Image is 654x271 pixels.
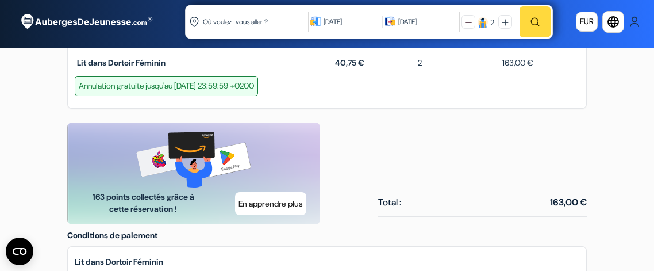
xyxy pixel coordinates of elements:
[235,192,306,215] button: En apprendre plus
[495,57,533,69] span: 163,00 €
[75,257,163,267] b: Lit dans Dortoir Féminin
[602,11,624,33] a: language
[335,58,364,68] span: 40,75 €
[324,16,376,28] div: [DATE]
[629,16,640,28] img: User Icon
[411,57,422,69] span: 2
[310,16,321,26] img: calendarIcon icon
[398,16,417,28] div: [DATE]
[136,132,252,188] img: gift-card-banner.png
[6,238,33,265] button: Ouvrir le widget CMP
[378,196,401,209] span: Total :
[202,7,281,36] input: Ville, université ou logement
[478,17,488,28] img: guest icon
[77,58,166,68] span: Lit dans Dortoir Féminin
[502,19,509,26] img: plus
[465,19,472,26] img: minus
[189,17,199,27] img: location icon
[75,76,258,96] div: Annulation gratuite jusqu'au [DATE] 23:59:59 +0200
[385,16,395,26] img: calendarIcon icon
[14,6,157,37] img: AubergesDeJeunesse.com
[82,191,204,215] span: 163 points collectés grâce à cette réservation !
[550,196,587,209] span: 163,00 €
[67,230,157,241] span: Conditions de paiement
[490,17,494,29] div: 2
[576,12,598,32] a: EUR
[606,15,620,29] i: language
